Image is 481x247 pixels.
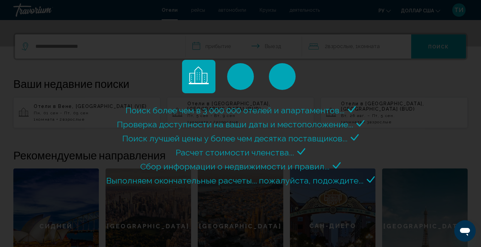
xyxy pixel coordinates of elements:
span: Сбор информации о недвижимости и правил... [140,161,329,171]
span: Проверка доступности на ваши даты и местоположение... [117,119,353,129]
span: Расчет стоимости членства... [176,147,294,157]
iframe: Кнопка запуска окна обмена сообщениями [454,220,476,242]
span: Поиск более чем в 3 000 000 отелей и апартаментов... [126,105,344,115]
span: Выполняем окончательные расчеты... пожалуйста, подождите... [106,175,363,186]
span: Поиск лучшей цены у более чем десятка поставщиков... [122,133,347,143]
